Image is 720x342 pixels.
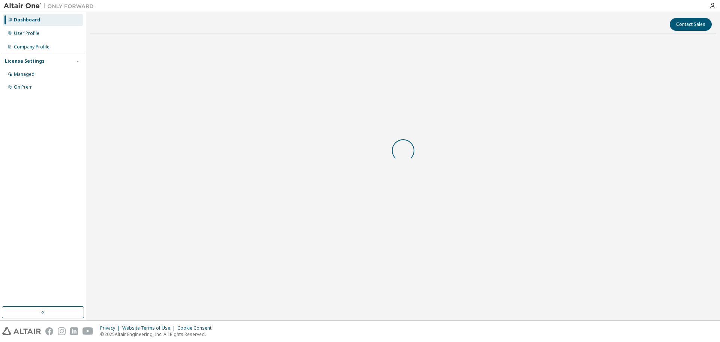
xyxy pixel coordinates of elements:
div: Cookie Consent [177,325,216,331]
div: Dashboard [14,17,40,23]
img: instagram.svg [58,327,66,335]
div: Managed [14,71,34,77]
p: © 2025 Altair Engineering, Inc. All Rights Reserved. [100,331,216,337]
img: youtube.svg [82,327,93,335]
img: linkedin.svg [70,327,78,335]
div: License Settings [5,58,45,64]
img: facebook.svg [45,327,53,335]
div: Privacy [100,325,122,331]
button: Contact Sales [670,18,712,31]
img: Altair One [4,2,97,10]
div: Company Profile [14,44,49,50]
img: altair_logo.svg [2,327,41,335]
div: On Prem [14,84,33,90]
div: User Profile [14,30,39,36]
div: Website Terms of Use [122,325,177,331]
